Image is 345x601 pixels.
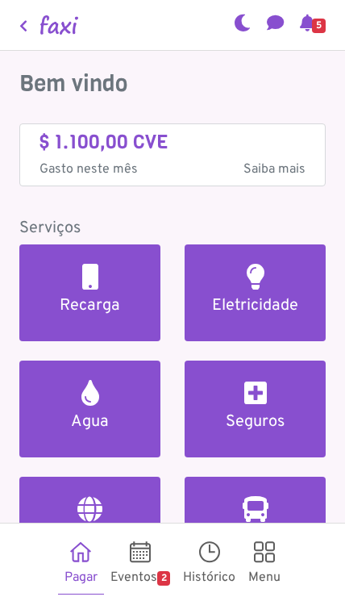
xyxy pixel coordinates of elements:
[185,477,326,574] a: Autocarro
[39,296,141,315] h5: Recarga
[204,412,306,432] h5: Seguros
[312,19,326,33] span: 5
[243,160,306,179] span: Saiba mais
[19,70,326,98] h3: Bem vindo
[58,530,104,595] a: Pagar
[39,131,306,154] h4: $ 1.100,00 CVE
[185,244,326,341] a: Eletricidade
[177,530,242,594] a: Histórico
[19,477,160,574] a: Internet
[204,296,306,315] h5: Eletricidade
[185,361,326,457] a: Seguros
[39,160,306,179] p: Gasto neste mês
[19,244,160,341] a: Recarga
[104,530,177,594] a: Eventos2
[19,361,160,457] a: Agua
[19,219,326,238] h5: Serviços
[242,530,287,594] a: Menu
[39,412,141,432] h5: Agua
[157,571,171,586] span: 2
[39,131,306,180] a: $ 1.100,00 CVE Gasto neste mêsSaiba mais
